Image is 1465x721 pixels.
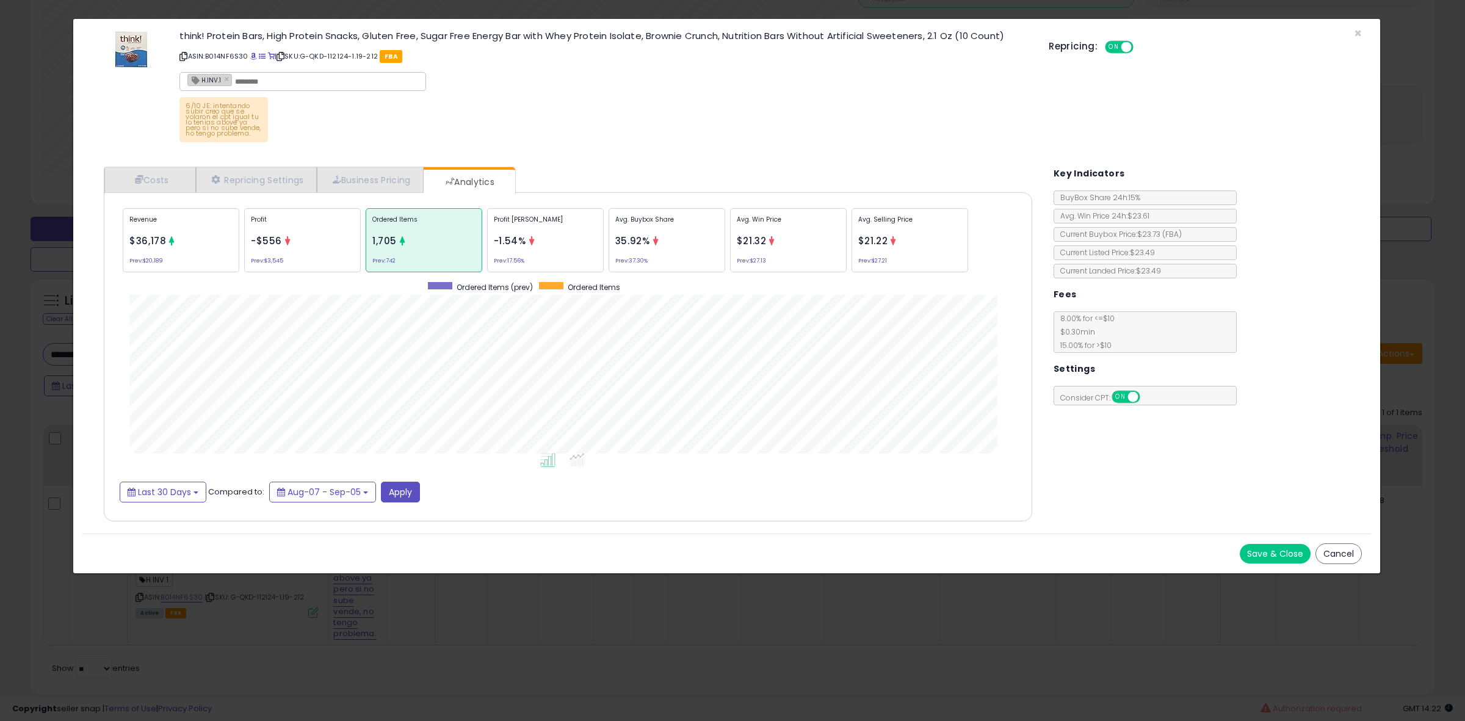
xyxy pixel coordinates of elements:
[208,485,264,497] span: Compared to:
[372,259,396,263] small: Prev: 742
[1054,340,1112,350] span: 15.00 % for > $10
[457,282,533,292] span: Ordered Items (prev)
[179,31,1030,40] h3: think! Protein Bars, High Protein Snacks, Gluten Free, Sugar Free Energy Bar with Whey Protein Is...
[1315,543,1362,564] button: Cancel
[268,51,275,61] a: Your listing only
[380,50,402,63] span: FBA
[129,234,166,247] span: $36,178
[1054,393,1156,403] span: Consider CPT:
[1240,544,1311,563] button: Save & Close
[858,234,888,247] span: $21.22
[494,259,524,263] small: Prev: 17.56%
[113,31,150,68] img: 41c42fy40OL._SL60_.jpg
[129,215,233,233] p: Revenue
[494,215,597,233] p: Profit [PERSON_NAME]
[129,259,163,263] small: Prev: $20,189
[224,73,231,84] a: ×
[1132,42,1151,53] span: OFF
[1054,313,1115,350] span: 8.00 % for <= $10
[1106,42,1121,53] span: ON
[1054,266,1161,276] span: Current Landed Price: $23.49
[858,259,887,263] small: Prev: $27.21
[179,46,1030,66] p: ASIN: B014NF6S30 | SKU: G-QKD-112124-1.19-212
[1113,392,1128,402] span: ON
[1054,247,1155,258] span: Current Listed Price: $23.49
[1054,229,1182,239] span: Current Buybox Price:
[288,486,361,498] span: Aug-07 - Sep-05
[188,74,221,85] span: H.INV.1
[1054,211,1149,221] span: Avg. Win Price 24h: $23.61
[381,482,420,502] button: Apply
[1354,24,1362,42] span: ×
[494,234,526,247] span: -1.54%
[179,97,268,142] p: 6/10 JE: intentando subir creo que se volaron el cpt igual tu lo tenias above ya pero si no sube ...
[1054,287,1077,302] h5: Fees
[1138,392,1157,402] span: OFF
[251,259,283,263] small: Prev: $3,545
[1137,229,1182,239] span: $23.73
[251,215,354,233] p: Profit
[372,234,397,247] span: 1,705
[1054,361,1095,377] h5: Settings
[259,51,266,61] a: All offer listings
[615,259,648,263] small: Prev: 37.30%
[1049,42,1098,51] h5: Repricing:
[1054,192,1140,203] span: BuyBox Share 24h: 15%
[317,167,424,192] a: Business Pricing
[615,215,718,233] p: Avg. Buybox Share
[372,215,476,233] p: Ordered Items
[250,51,257,61] a: BuyBox page
[1162,229,1182,239] span: ( FBA )
[1054,166,1125,181] h5: Key Indicators
[737,215,840,233] p: Avg. Win Price
[251,234,282,247] span: -$556
[737,234,767,247] span: $21.32
[858,215,961,233] p: Avg. Selling Price
[1054,327,1095,337] span: $0.30 min
[424,170,514,194] a: Analytics
[615,234,650,247] span: 35.92%
[104,167,196,192] a: Costs
[196,167,317,192] a: Repricing Settings
[568,282,620,292] span: Ordered Items
[138,486,191,498] span: Last 30 Days
[737,259,766,263] small: Prev: $27.13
